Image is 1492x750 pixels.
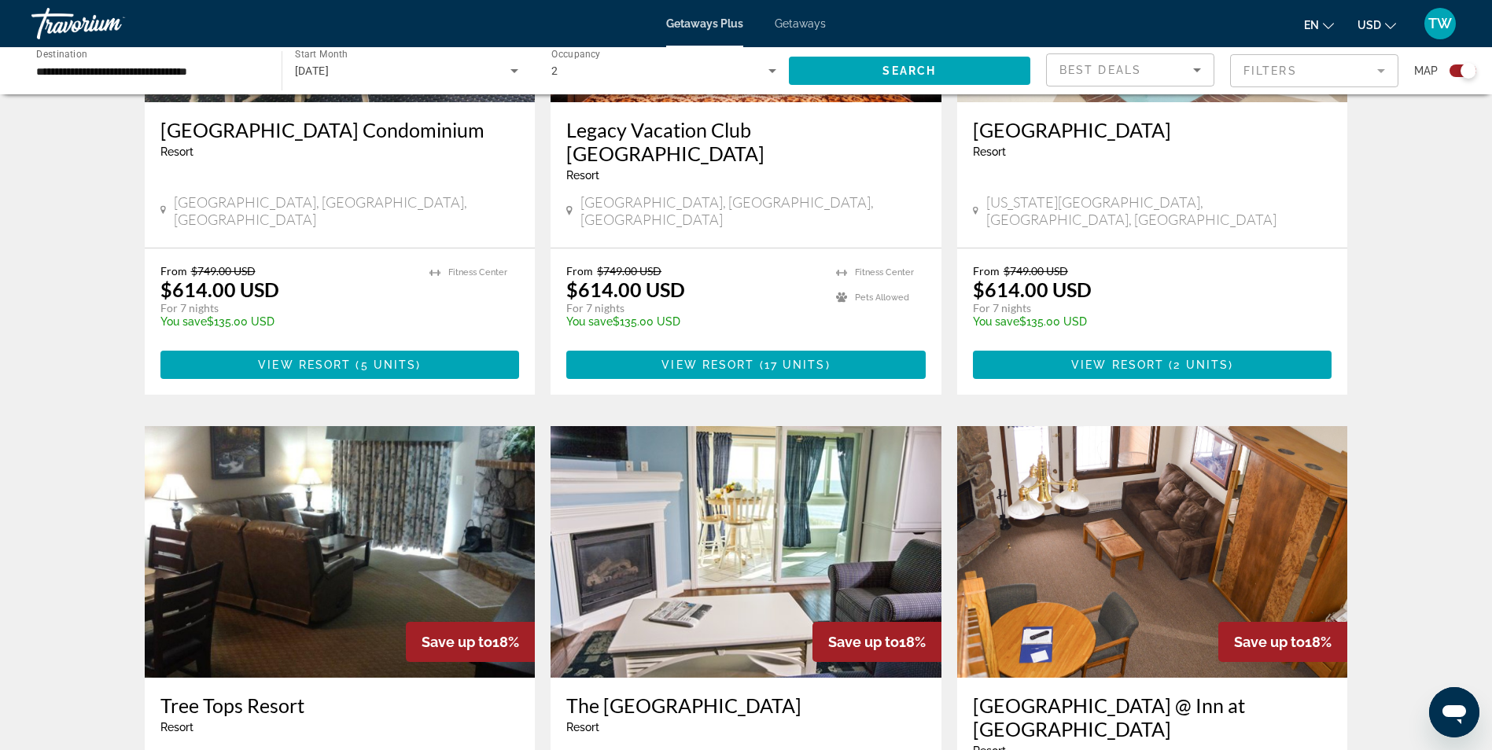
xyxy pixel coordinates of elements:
[1059,61,1201,79] mat-select: Sort by
[160,315,414,328] p: $135.00 USD
[566,721,599,733] span: Resort
[160,693,520,717] a: Tree Tops Resort
[160,264,187,278] span: From
[1420,7,1461,40] button: User Menu
[1414,60,1438,82] span: Map
[1173,358,1229,371] span: 2 units
[566,301,820,315] p: For 7 nights
[566,264,593,278] span: From
[775,17,826,30] a: Getaways
[1358,13,1396,36] button: Change currency
[191,264,256,278] span: $749.00 USD
[764,358,826,371] span: 17 units
[812,622,941,662] div: 18%
[160,278,279,301] p: $614.00 USD
[566,278,685,301] p: $614.00 USD
[855,267,914,278] span: Fitness Center
[422,634,492,650] span: Save up to
[1218,622,1347,662] div: 18%
[160,145,193,158] span: Resort
[351,358,421,371] span: ( )
[448,267,507,278] span: Fitness Center
[1164,358,1233,371] span: ( )
[597,264,661,278] span: $749.00 USD
[1004,264,1068,278] span: $749.00 USD
[566,693,926,717] a: The [GEOGRAPHIC_DATA]
[973,145,1006,158] span: Resort
[828,634,899,650] span: Save up to
[1428,16,1452,31] span: TW
[986,193,1332,228] span: [US_STATE][GEOGRAPHIC_DATA], [GEOGRAPHIC_DATA], [GEOGRAPHIC_DATA]
[1358,19,1381,31] span: USD
[160,351,520,379] button: View Resort(5 units)
[406,622,535,662] div: 18%
[258,358,351,371] span: View Resort
[160,118,520,142] a: [GEOGRAPHIC_DATA] Condominium
[973,351,1332,379] button: View Resort(2 units)
[957,426,1348,678] img: 2349I01X.jpg
[566,315,613,328] span: You save
[973,315,1317,328] p: $135.00 USD
[295,64,330,77] span: [DATE]
[973,315,1019,328] span: You save
[36,48,87,59] span: Destination
[361,358,417,371] span: 5 units
[973,693,1332,741] a: [GEOGRAPHIC_DATA] @ Inn at [GEOGRAPHIC_DATA]
[661,358,754,371] span: View Resort
[580,193,926,228] span: [GEOGRAPHIC_DATA], [GEOGRAPHIC_DATA], [GEOGRAPHIC_DATA]
[566,315,820,328] p: $135.00 USD
[1230,53,1398,88] button: Filter
[160,721,193,733] span: Resort
[973,301,1317,315] p: For 7 nights
[566,118,926,165] a: Legacy Vacation Club [GEOGRAPHIC_DATA]
[1304,19,1319,31] span: en
[855,292,909,303] span: Pets Allowed
[551,49,601,60] span: Occupancy
[973,118,1332,142] a: [GEOGRAPHIC_DATA]
[295,49,348,60] span: Start Month
[160,301,414,315] p: For 7 nights
[973,278,1092,301] p: $614.00 USD
[754,358,830,371] span: ( )
[566,169,599,182] span: Resort
[789,57,1031,85] button: Search
[1429,687,1479,737] iframe: Button to launch messaging window
[666,17,743,30] a: Getaways Plus
[1071,358,1164,371] span: View Resort
[1304,13,1334,36] button: Change language
[174,193,519,228] span: [GEOGRAPHIC_DATA], [GEOGRAPHIC_DATA], [GEOGRAPHIC_DATA]
[1234,634,1305,650] span: Save up to
[882,64,936,77] span: Search
[145,426,536,678] img: 2208I01X.jpg
[973,264,1000,278] span: From
[551,426,941,678] img: 1877I01L.jpg
[551,64,558,77] span: 2
[160,315,207,328] span: You save
[31,3,189,44] a: Travorium
[1059,64,1141,76] span: Best Deals
[566,351,926,379] button: View Resort(17 units)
